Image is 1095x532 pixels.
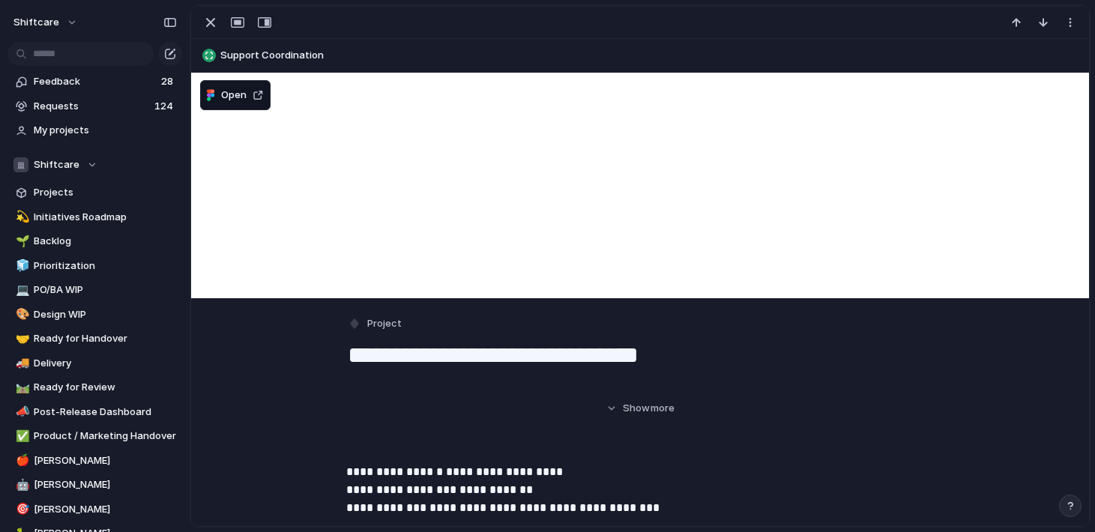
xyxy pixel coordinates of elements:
[7,498,182,521] a: 🎯[PERSON_NAME]
[7,279,182,301] a: 💻PO/BA WIP
[367,316,402,331] span: Project
[13,331,28,346] button: 🤝
[16,306,26,323] div: 🎨
[34,380,177,395] span: Ready for Review
[34,502,177,517] span: [PERSON_NAME]
[34,405,177,420] span: Post-Release Dashboard
[221,88,247,103] span: Open
[13,380,28,395] button: 🛤️
[7,401,182,423] a: 📣Post-Release Dashboard
[651,401,675,416] span: more
[34,185,177,200] span: Projects
[13,453,28,468] button: 🍎
[7,10,85,34] button: shiftcare
[13,477,28,492] button: 🤖
[34,331,177,346] span: Ready for Handover
[13,429,28,444] button: ✅
[16,330,26,348] div: 🤝
[34,210,177,225] span: Initiatives Roadmap
[16,379,26,396] div: 🛤️
[161,74,176,89] span: 28
[34,356,177,371] span: Delivery
[13,282,28,297] button: 💻
[7,450,182,472] a: 🍎[PERSON_NAME]
[7,154,182,176] button: Shiftcare
[34,453,177,468] span: [PERSON_NAME]
[346,395,934,422] button: Showmore
[345,313,406,335] button: Project
[13,405,28,420] button: 📣
[34,123,177,138] span: My projects
[13,234,28,249] button: 🌱
[16,233,26,250] div: 🌱
[200,80,271,110] button: Open
[7,95,182,118] a: Requests124
[34,157,79,172] span: Shiftcare
[34,74,157,89] span: Feedback
[13,307,28,322] button: 🎨
[16,403,26,420] div: 📣
[13,356,28,371] button: 🚚
[7,181,182,204] a: Projects
[34,234,177,249] span: Backlog
[16,477,26,494] div: 🤖
[7,119,182,142] a: My projects
[16,257,26,274] div: 🧊
[13,259,28,273] button: 🧊
[16,428,26,445] div: ✅
[7,425,182,447] a: ✅Product / Marketing Handover
[13,15,59,30] span: shiftcare
[13,502,28,517] button: 🎯
[16,282,26,299] div: 💻
[7,255,182,277] a: 🧊Prioritization
[7,303,182,326] a: 🎨Design WIP
[154,99,176,114] span: 124
[7,230,182,253] a: 🌱Backlog
[34,99,150,114] span: Requests
[34,259,177,273] span: Prioritization
[198,43,1082,67] button: Support Coordination
[7,70,182,93] a: Feedback28
[16,208,26,226] div: 💫
[7,474,182,496] a: 🤖[PERSON_NAME]
[34,307,177,322] span: Design WIP
[16,501,26,518] div: 🎯
[16,354,26,372] div: 🚚
[34,429,177,444] span: Product / Marketing Handover
[7,376,182,399] a: 🛤️Ready for Review
[220,48,1082,63] span: Support Coordination
[16,452,26,469] div: 🍎
[623,401,650,416] span: Show
[34,477,177,492] span: [PERSON_NAME]
[7,206,182,229] a: 💫Initiatives Roadmap
[7,327,182,350] a: 🤝Ready for Handover
[13,210,28,225] button: 💫
[34,282,177,297] span: PO/BA WIP
[7,352,182,375] a: 🚚Delivery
